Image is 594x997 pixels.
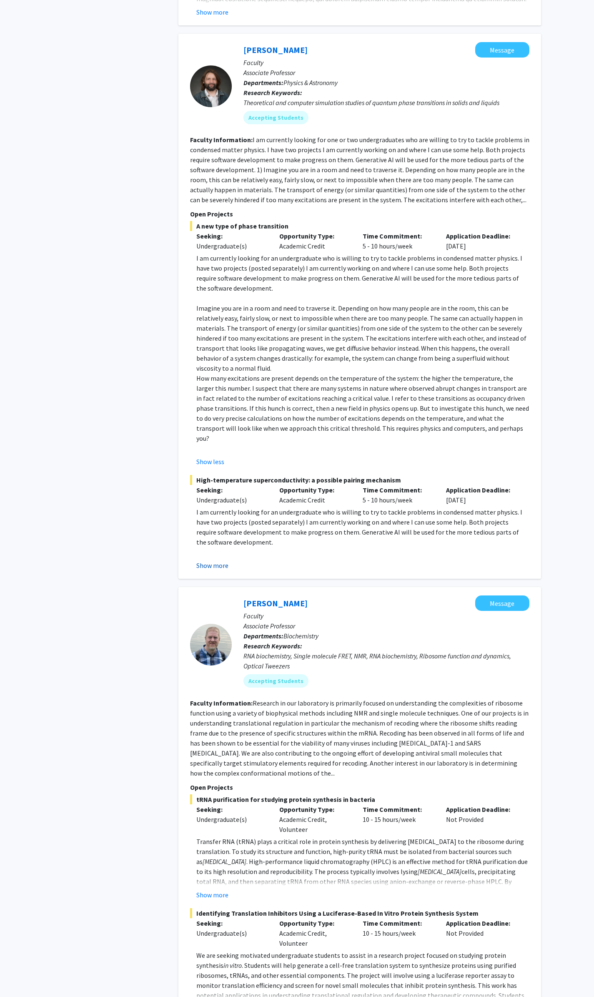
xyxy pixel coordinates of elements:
a: [PERSON_NAME] [243,45,308,55]
span: Physics & Astronomy [283,78,338,87]
button: Show more [196,7,228,17]
div: Not Provided [440,918,523,948]
b: Research Keywords: [243,88,302,97]
p: Open Projects [190,782,529,792]
span: High-temperature superconductivity: a possible pairing mechanism [190,475,529,485]
p: Application Deadline: [446,918,517,928]
div: Academic Credit, Volunteer [273,804,356,834]
div: 10 - 15 hours/week [356,804,440,834]
div: Academic Credit [273,485,356,505]
span: . High-performance liquid chromatography (HPLC) is an effective method for tRNA purification due ... [196,857,528,876]
p: Time Commitment: [363,804,434,814]
p: Application Deadline: [446,485,517,495]
mat-chip: Accepting Students [243,674,308,688]
div: Undergraduate(s) [196,495,267,505]
em: [MEDICAL_DATA] [418,867,461,876]
div: RNA biochemistry, Single molecule FRET, NMR, RNA biochemistry, Ribosome function and dynamics, Op... [243,651,529,671]
span: tRNA purification for studying protein synthesis in bacteria [190,794,529,804]
div: Theoretical and computer simulation studies of quantum phase transitions in solids and liquids [243,98,529,108]
div: [DATE] [440,231,523,251]
span: Biochemistry [283,632,318,640]
p: How many excitations are present depends on the temperature of the system: the higher the tempera... [196,373,529,443]
p: Opportunity Type: [279,485,350,495]
div: Undergraduate(s) [196,241,267,251]
div: Not Provided [440,804,523,834]
div: 5 - 10 hours/week [356,231,440,251]
div: Undergraduate(s) [196,928,267,938]
p: Associate Professor [243,621,529,631]
span: A new type of phase transition [190,221,529,231]
mat-chip: Accepting Students [243,111,308,124]
span: We are seeking motivated undergraduate students to assist in a research project focused on studyi... [196,951,506,969]
p: Seeking: [196,231,267,241]
p: Faculty [243,58,529,68]
button: Show more [196,560,228,570]
em: [MEDICAL_DATA] [203,857,246,866]
b: Research Keywords: [243,642,302,650]
p: Associate Professor [243,68,529,78]
div: 10 - 15 hours/week [356,918,440,948]
button: Message Wouter Montfrooij [475,42,529,58]
p: I am currently looking for an undergraduate who is willing to try to tackle problems in condensed... [196,253,529,293]
p: Opportunity Type: [279,231,350,241]
p: Opportunity Type: [279,804,350,814]
p: Time Commitment: [363,918,434,928]
div: Undergraduate(s) [196,814,267,824]
div: [DATE] [440,485,523,505]
p: Faculty [243,611,529,621]
iframe: Chat [6,959,35,991]
div: 5 - 10 hours/week [356,485,440,505]
p: Time Commitment: [363,485,434,495]
button: Show less [196,457,224,467]
p: Application Deadline: [446,804,517,814]
b: Departments: [243,78,283,87]
p: Time Commitment: [363,231,434,241]
p: Application Deadline: [446,231,517,241]
p: Seeking: [196,485,267,495]
p: Seeking: [196,918,267,928]
div: Academic Credit [273,231,356,251]
b: Faculty Information: [190,136,253,144]
span: Transfer RNA (tRNA) plays a critical role in protein synthesis by delivering [MEDICAL_DATA] to th... [196,837,524,866]
a: [PERSON_NAME] [243,598,308,608]
b: Faculty Information: [190,699,253,707]
p: Opportunity Type: [279,918,350,928]
p: I am currently looking for an undergraduate who is willing to try to tackle problems in condensed... [196,507,529,547]
p: Seeking: [196,804,267,814]
button: Show more [196,890,228,900]
em: in vitro [223,961,242,969]
span: Identifying Translation Inhibitors Using a Luciferase-Based In Vitro Protein Synthesis System [190,908,529,918]
b: Departments: [243,632,283,640]
p: Open Projects [190,209,529,219]
p: Imagine you are in a room and need to traverse it. Depending on how many people are in the room, ... [196,303,529,373]
button: Message Peter Cornish [475,595,529,611]
fg-read-more: I am currently looking for one or two undergraduates who are willing to try to tackle problems in... [190,136,529,204]
div: Academic Credit, Volunteer [273,918,356,948]
fg-read-more: Research in our laboratory is primarily focused on understanding the complexities of ribosome fun... [190,699,529,777]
